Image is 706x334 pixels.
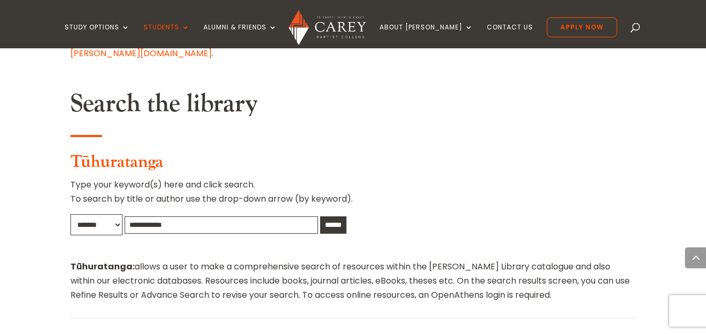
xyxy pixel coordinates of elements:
[289,10,366,45] img: Carey Baptist College
[203,24,277,48] a: Alumni & Friends
[70,178,635,214] p: Type your keyword(s) here and click search. To search by title or author use the drop-down arrow ...
[65,24,130,48] a: Study Options
[144,24,190,48] a: Students
[380,24,473,48] a: About [PERSON_NAME]
[70,89,635,124] h2: Search the library
[547,17,617,37] a: Apply Now
[70,260,135,273] strong: Tūhuratanga:
[70,259,635,302] p: allows a user to make a comprehensive search of resources within the [PERSON_NAME] Library catalo...
[487,24,533,48] a: Contact Us
[70,152,635,178] h3: Tūhuratanga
